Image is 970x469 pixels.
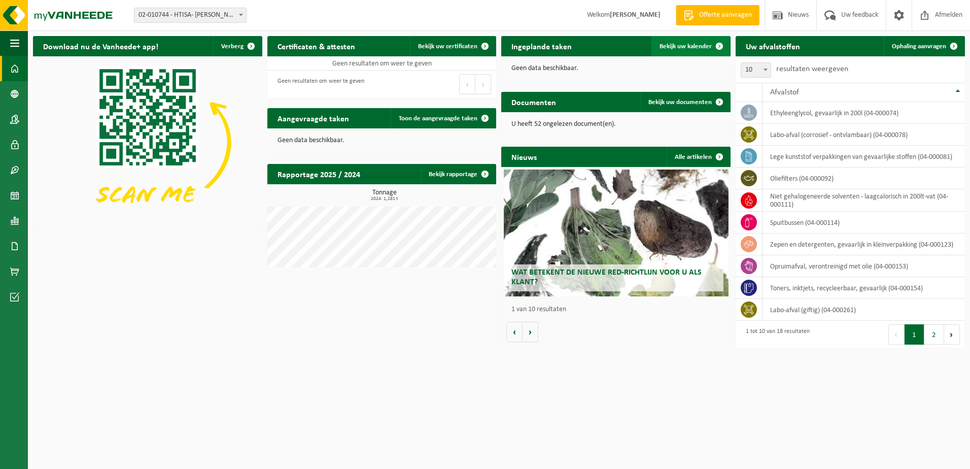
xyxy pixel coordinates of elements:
button: Vorige [506,322,523,342]
span: 02-010744 - HTISA- SKOG - GENT [134,8,246,22]
h2: Nieuws [501,147,547,166]
label: resultaten weergeven [776,65,848,73]
td: Geen resultaten om weer te geven [267,56,497,71]
button: 1 [905,324,924,345]
a: Bekijk uw kalender [651,36,730,56]
p: Geen data beschikbaar. [511,65,720,72]
h3: Tonnage [272,189,497,202]
button: Volgende [523,322,538,342]
td: spuitbussen (04-000114) [763,212,965,233]
span: 10 [741,62,771,78]
a: Offerte aanvragen [676,5,759,25]
button: Previous [459,74,475,94]
h2: Certificaten & attesten [267,36,365,56]
span: Verberg [221,43,244,50]
span: Wat betekent de nieuwe RED-richtlijn voor u als klant? [511,269,702,286]
button: Verberg [213,36,261,56]
span: Bekijk uw kalender [660,43,712,50]
span: Ophaling aanvragen [892,43,946,50]
span: 2024: 1,281 t [272,196,497,202]
strong: [PERSON_NAME] [610,11,661,19]
a: Ophaling aanvragen [884,36,964,56]
h2: Uw afvalstoffen [736,36,810,56]
a: Bekijk uw documenten [640,92,730,112]
button: Next [944,324,960,345]
span: Bekijk uw certificaten [418,43,477,50]
td: lege kunststof verpakkingen van gevaarlijke stoffen (04-000081) [763,146,965,167]
a: Wat betekent de nieuwe RED-richtlijn voor u als klant? [504,170,729,296]
a: Toon de aangevraagde taken [391,108,495,128]
span: Toon de aangevraagde taken [399,115,477,122]
button: 2 [924,324,944,345]
span: 10 [741,63,771,77]
a: Bekijk uw certificaten [410,36,495,56]
div: 1 tot 10 van 18 resultaten [741,323,810,346]
td: ethyleenglycol, gevaarlijk in 200l (04-000074) [763,102,965,124]
img: Download de VHEPlus App [33,56,262,228]
td: labo-afval (giftig) (04-000261) [763,299,965,321]
h2: Rapportage 2025 / 2024 [267,164,370,184]
span: Bekijk uw documenten [648,99,712,106]
h2: Documenten [501,92,566,112]
button: Next [475,74,491,94]
a: Alle artikelen [667,147,730,167]
h2: Download nu de Vanheede+ app! [33,36,168,56]
span: Afvalstof [770,88,799,96]
td: labo-afval (corrosief - ontvlambaar) (04-000078) [763,124,965,146]
td: niet gehalogeneerde solventen - laagcalorisch in 200lt-vat (04-000111) [763,189,965,212]
h2: Aangevraagde taken [267,108,359,128]
p: U heeft 52 ongelezen document(en). [511,121,720,128]
td: opruimafval, verontreinigd met olie (04-000153) [763,255,965,277]
td: toners, inktjets, recycleerbaar, gevaarlijk (04-000154) [763,277,965,299]
div: Geen resultaten om weer te geven [272,73,364,95]
span: Offerte aanvragen [697,10,754,20]
span: 02-010744 - HTISA- SKOG - GENT [134,8,247,23]
td: oliefilters (04-000092) [763,167,965,189]
td: zepen en detergenten, gevaarlijk in kleinverpakking (04-000123) [763,233,965,255]
p: 1 van 10 resultaten [511,306,725,313]
a: Bekijk rapportage [421,164,495,184]
p: Geen data beschikbaar. [278,137,487,144]
h2: Ingeplande taken [501,36,582,56]
button: Previous [888,324,905,345]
